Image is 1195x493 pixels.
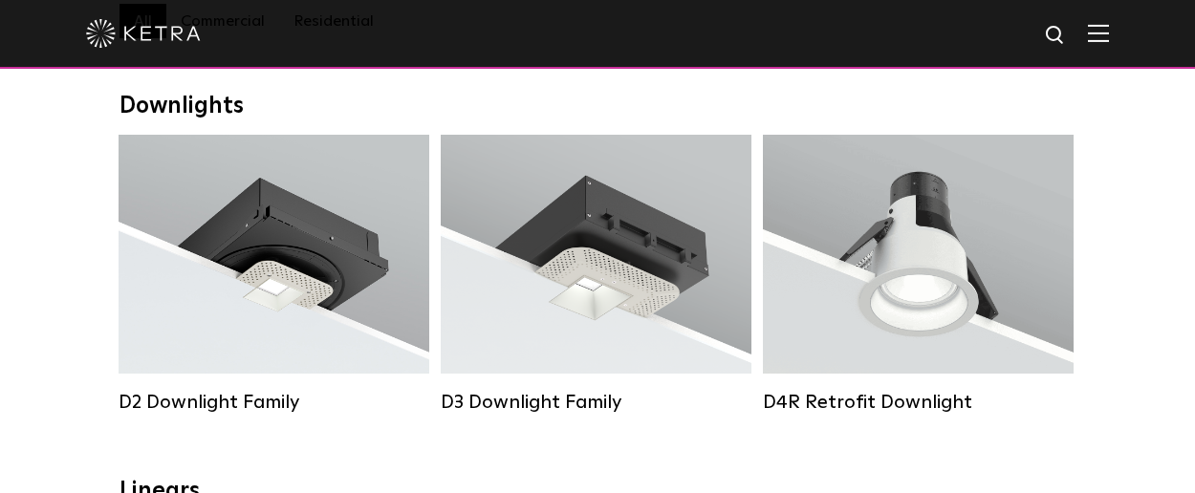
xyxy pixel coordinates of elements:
img: ketra-logo-2019-white [86,19,201,48]
div: D3 Downlight Family [441,391,751,414]
a: D2 Downlight Family Lumen Output:1200Colors:White / Black / Gloss Black / Silver / Bronze / Silve... [119,135,429,414]
div: Downlights [119,93,1075,120]
img: search icon [1044,24,1068,48]
img: Hamburger%20Nav.svg [1088,24,1109,42]
div: D4R Retrofit Downlight [763,391,1074,414]
a: D3 Downlight Family Lumen Output:700 / 900 / 1100Colors:White / Black / Silver / Bronze / Paintab... [441,135,751,414]
a: D4R Retrofit Downlight Lumen Output:800Colors:White / BlackBeam Angles:15° / 25° / 40° / 60°Watta... [763,135,1074,414]
div: D2 Downlight Family [119,391,429,414]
